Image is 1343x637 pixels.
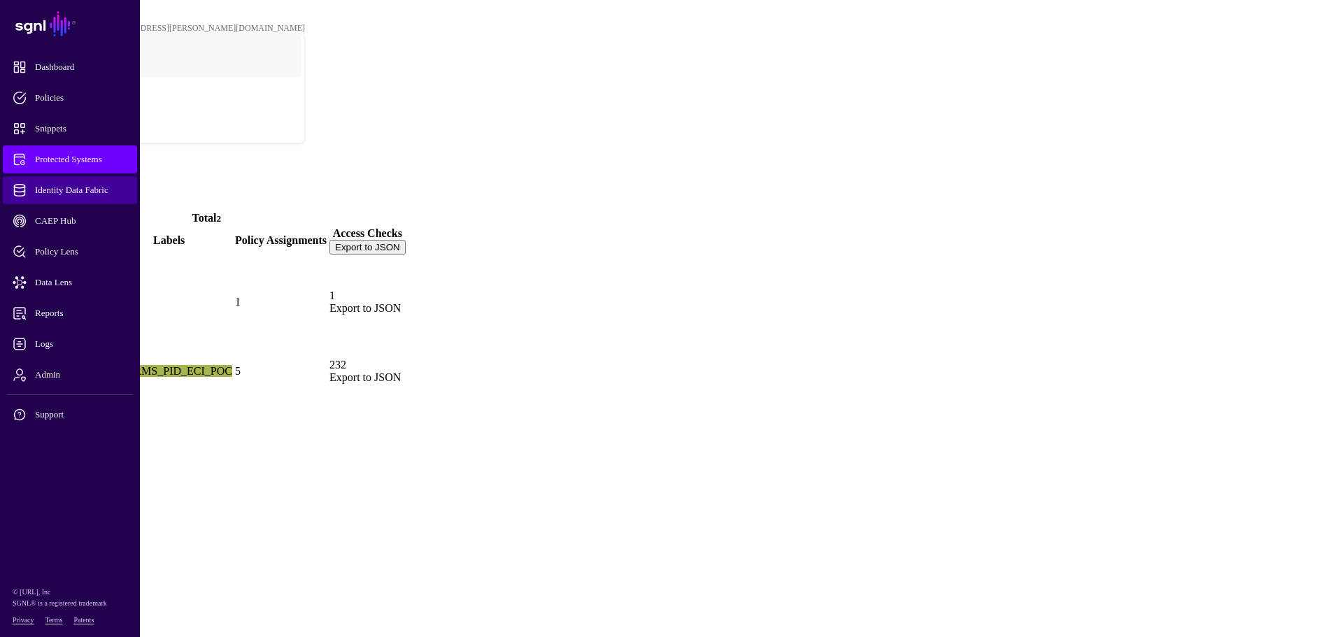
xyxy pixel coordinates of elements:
[13,337,150,351] span: Logs
[29,73,304,117] a: POC
[329,240,406,255] button: Export to JSON
[6,164,1337,183] h2: Protected Systems
[13,275,150,289] span: Data Lens
[3,299,137,327] a: Reports
[13,408,150,422] span: Support
[234,257,327,348] td: 1
[329,371,401,383] a: Export to JSON
[329,359,406,384] div: 232
[105,257,232,348] td: -
[3,361,137,389] a: Admin
[3,269,137,296] a: Data Lens
[13,183,150,197] span: Identity Data Fabric
[13,368,150,382] span: Admin
[13,616,34,624] a: Privacy
[192,212,216,224] strong: Total
[8,8,132,39] a: SGNL
[3,145,137,173] a: Protected Systems
[329,289,406,315] div: 1
[134,365,232,377] span: RMS_PID_ECI_POC
[3,330,137,358] a: Logs
[3,84,137,112] a: Policies
[28,23,305,34] div: [PERSON_NAME][EMAIL_ADDRESS][PERSON_NAME][DOMAIN_NAME]
[13,152,150,166] span: Protected Systems
[13,60,150,74] span: Dashboard
[13,306,150,320] span: Reports
[235,234,327,247] div: Policy Assignments
[216,213,221,224] small: 2
[13,587,127,598] p: © [URL], Inc
[3,207,137,235] a: CAEP Hub
[3,238,137,266] a: Policy Lens
[13,598,127,609] p: SGNL® is a registered trademark
[329,227,406,240] div: Access Checks
[73,616,94,624] a: Patents
[13,122,150,136] span: Snippets
[13,214,150,228] span: CAEP Hub
[45,616,63,624] a: Terms
[13,245,150,259] span: Policy Lens
[329,302,401,314] a: Export to JSON
[106,234,232,247] div: Labels
[13,91,150,105] span: Policies
[3,53,137,81] a: Dashboard
[234,349,327,393] td: 5
[29,122,304,132] div: Log out
[3,176,137,204] a: Identity Data Fabric
[3,115,137,143] a: Snippets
